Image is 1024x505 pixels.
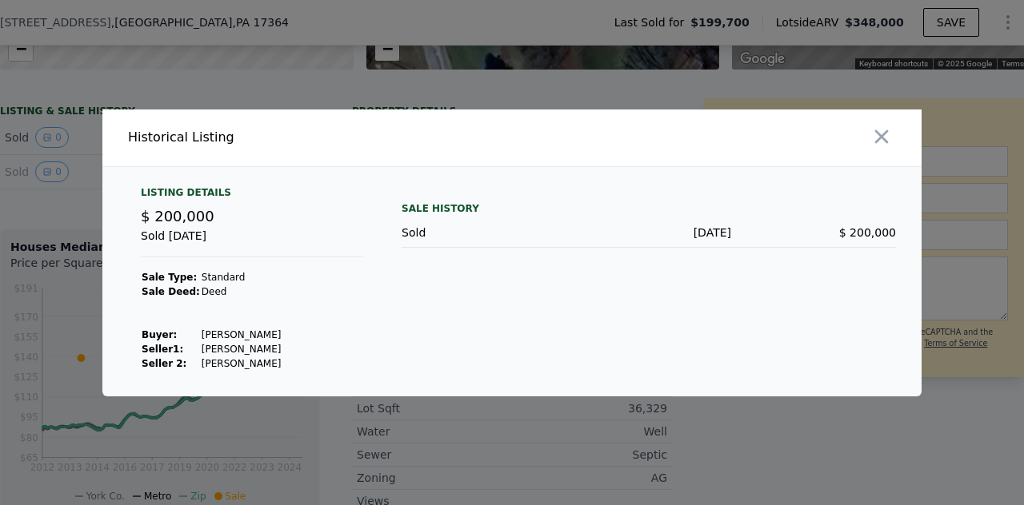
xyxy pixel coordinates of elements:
span: $ 200,000 [839,226,896,239]
strong: Sale Deed: [142,286,200,297]
div: Historical Listing [128,128,506,147]
strong: Sale Type: [142,272,197,283]
div: [DATE] [566,225,731,241]
td: Deed [201,284,282,299]
strong: Seller 1 : [142,344,183,355]
div: Sale History [402,199,896,218]
span: $ 200,000 [141,208,214,225]
td: [PERSON_NAME] [201,356,282,371]
strong: Seller 2: [142,358,186,369]
td: Standard [201,270,282,284]
div: Sold [DATE] [141,228,363,257]
td: [PERSON_NAME] [201,342,282,356]
div: Listing Details [141,186,363,205]
td: [PERSON_NAME] [201,328,282,342]
div: Sold [402,225,566,241]
strong: Buyer : [142,329,177,340]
